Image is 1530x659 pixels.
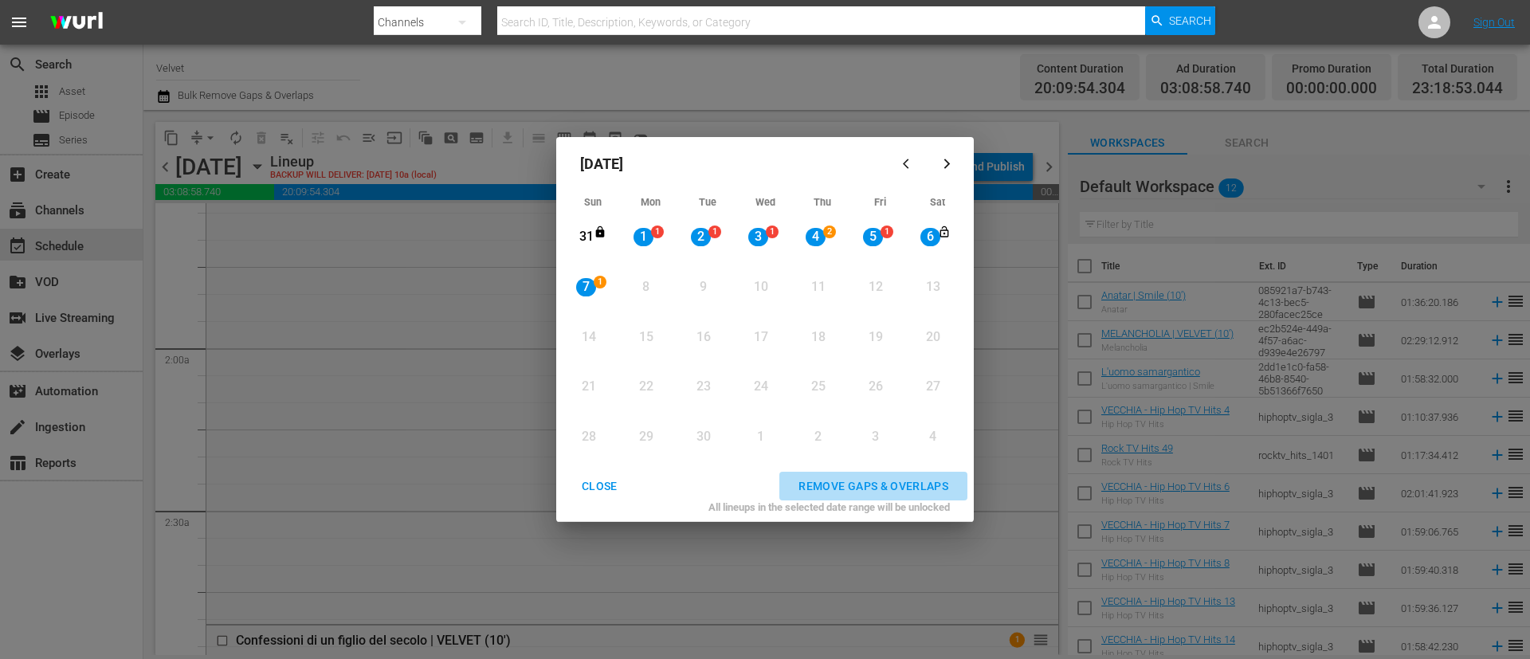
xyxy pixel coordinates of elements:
div: 6 [920,228,940,246]
div: 1 [634,228,653,246]
div: 3 [865,428,885,446]
div: REMOVE GAPS & OVERLAPS [786,477,961,496]
div: 12 [865,278,885,296]
div: 30 [693,428,713,446]
div: 7 [576,278,596,296]
div: 27 [923,378,943,396]
div: 28 [579,428,599,446]
div: 14 [579,328,599,347]
div: 2 [808,428,828,446]
div: 11 [808,278,828,296]
div: [DATE] [564,145,889,183]
a: Sign Out [1473,16,1515,29]
span: menu [10,13,29,32]
span: 1 [709,226,720,238]
div: 2 [691,228,711,246]
div: 16 [693,328,713,347]
span: Fri [874,196,886,208]
div: 15 [636,328,656,347]
div: 8 [636,278,656,296]
div: 31 [576,228,596,246]
div: 19 [865,328,885,347]
div: 9 [693,278,713,296]
div: 23 [693,378,713,396]
div: 17 [751,328,771,347]
div: 10 [751,278,771,296]
span: 1 [767,226,778,238]
div: 1 [751,428,771,446]
img: ans4CAIJ8jUAAAAAAAAAAAAAAAAAAAAAAAAgQb4GAAAAAAAAAAAAAAAAAAAAAAAAJMjXAAAAAAAAAAAAAAAAAAAAAAAAgAT5G... [38,4,115,41]
span: 1 [881,226,892,238]
button: REMOVE GAPS & OVERLAPS [779,472,967,501]
div: 21 [579,378,599,396]
span: 1 [594,276,606,288]
span: 1 [652,226,663,238]
span: Search [1169,6,1211,35]
div: 4 [923,428,943,446]
div: 18 [808,328,828,347]
span: Thu [814,196,831,208]
div: 20 [923,328,943,347]
span: Sat [930,196,945,208]
div: 4 [806,228,826,246]
div: CLOSE [569,477,630,496]
div: 29 [636,428,656,446]
div: 25 [808,378,828,396]
div: 3 [748,228,768,246]
span: 2 [824,226,835,238]
button: CLOSE [563,472,637,501]
span: Mon [641,196,661,208]
div: 24 [751,378,771,396]
span: Tue [699,196,716,208]
div: 26 [865,378,885,396]
div: 13 [923,278,943,296]
span: Sun [584,196,602,208]
div: All lineups in the selected date range will be unlocked [563,500,967,522]
div: 5 [863,228,883,246]
div: Month View [564,191,966,464]
div: 22 [636,378,656,396]
span: Wed [755,196,775,208]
